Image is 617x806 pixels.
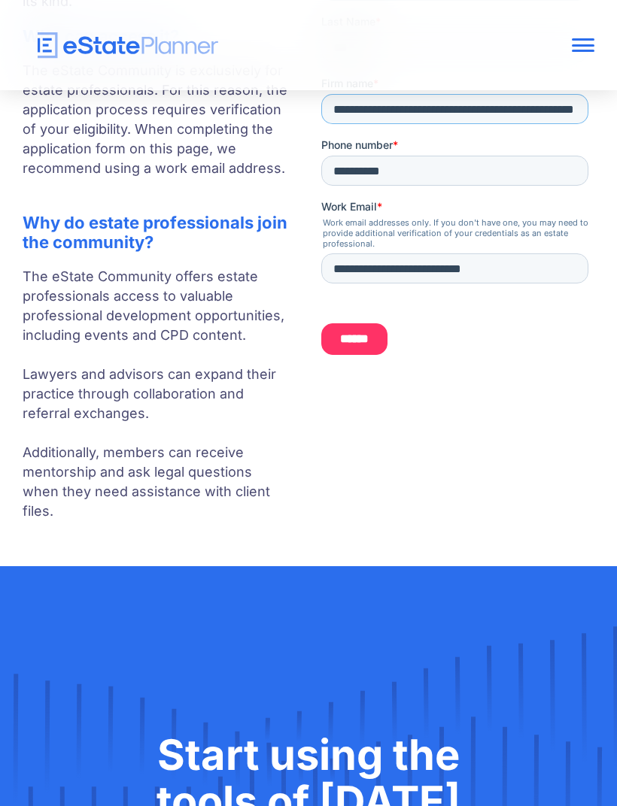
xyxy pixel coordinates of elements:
[23,62,291,198] p: The eState Community is exclusively for estate professionals. For this reason, the application pr...
[23,32,480,59] a: home
[23,268,291,522] p: The eState Community offers estate professionals access to valuable professional development oppo...
[23,214,291,253] h2: Why do estate professionals join the community?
